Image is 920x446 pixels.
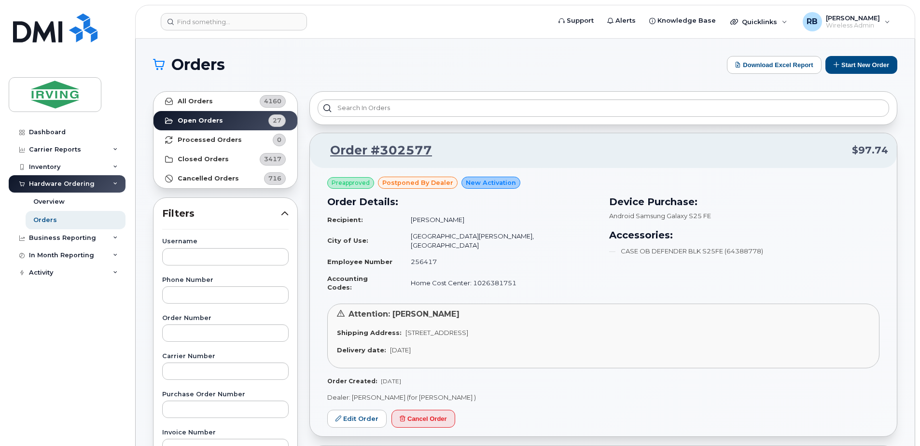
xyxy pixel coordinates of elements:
p: Dealer: [PERSON_NAME] (for [PERSON_NAME] ) [327,393,879,402]
label: Purchase Order Number [162,391,289,398]
span: 716 [268,174,281,183]
span: Android Samsung Galaxy S25 FE [609,212,711,220]
span: Filters [162,207,281,221]
strong: Cancelled Orders [178,175,239,182]
td: [GEOGRAPHIC_DATA][PERSON_NAME], [GEOGRAPHIC_DATA] [402,228,598,253]
label: Username [162,238,289,245]
strong: All Orders [178,98,213,105]
td: [PERSON_NAME] [402,211,598,228]
a: All Orders4160 [153,92,297,111]
span: Attention: [PERSON_NAME] [348,309,460,319]
label: Invoice Number [162,430,289,436]
a: Edit Order [327,410,387,428]
strong: Closed Orders [178,155,229,163]
button: Cancel Order [391,410,455,428]
h3: Order Details: [327,195,598,209]
span: 4160 [264,97,281,106]
a: Order #302577 [319,142,432,159]
td: Home Cost Center: 1026381751 [402,270,598,296]
input: Search in orders [318,99,889,117]
strong: Shipping Address: [337,329,402,336]
strong: Employee Number [327,258,392,265]
button: Download Excel Report [727,56,822,74]
h3: Accessories: [609,228,879,242]
span: 27 [273,116,281,125]
span: Orders [171,57,225,72]
strong: Open Orders [178,117,223,125]
button: Start New Order [825,56,897,74]
span: [DATE] [381,377,401,385]
a: Open Orders27 [153,111,297,130]
a: Cancelled Orders716 [153,169,297,188]
strong: Delivery date: [337,346,386,354]
label: Order Number [162,315,289,321]
a: Closed Orders3417 [153,150,297,169]
td: 256417 [402,253,598,270]
a: Processed Orders0 [153,130,297,150]
strong: Accounting Codes: [327,275,368,292]
label: Phone Number [162,277,289,283]
span: postponed by Dealer [382,178,453,187]
strong: City of Use: [327,237,368,244]
strong: Order Created: [327,377,377,385]
span: Preapproved [332,179,370,187]
strong: Recipient: [327,216,363,223]
li: CASE OB DEFENDER BLK S25FE (64388778) [609,247,879,256]
span: New Activation [466,178,516,187]
span: 0 [277,135,281,144]
strong: Processed Orders [178,136,242,144]
label: Carrier Number [162,353,289,360]
span: [DATE] [390,346,411,354]
span: 3417 [264,154,281,164]
span: [STREET_ADDRESS] [405,329,468,336]
h3: Device Purchase: [609,195,879,209]
span: $97.74 [852,143,888,157]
